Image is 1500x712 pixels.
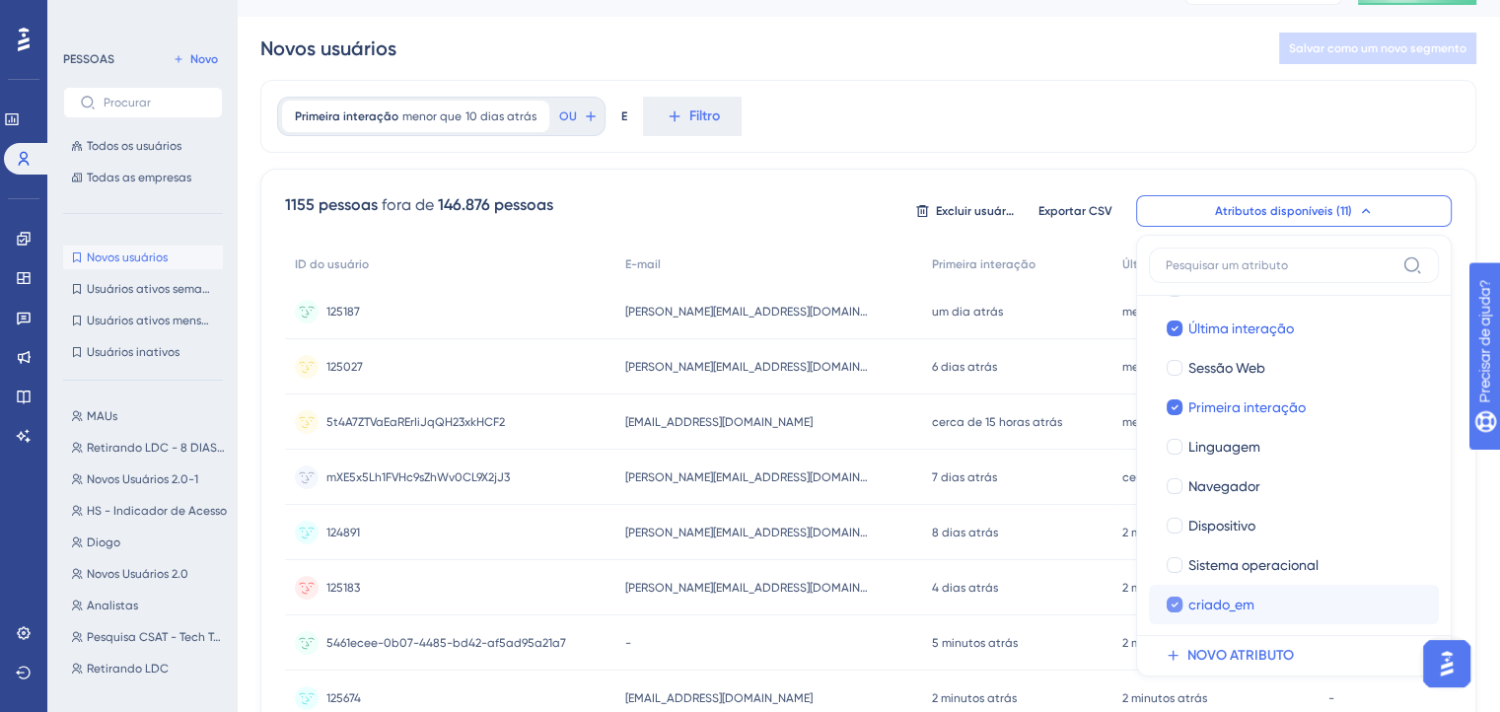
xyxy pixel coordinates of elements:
[1188,557,1319,573] font: Sistema operacional
[63,594,235,617] button: Analistas
[168,47,223,71] button: Novo
[87,314,217,327] font: Usuários ativos mensais
[87,535,120,549] font: Diogo
[46,9,170,24] font: Precisar de ajuda?
[932,257,1036,271] font: Primeira interação
[932,305,1003,319] font: um dia atrás
[557,101,601,132] button: OU
[1328,691,1334,705] font: -
[63,499,235,523] button: HS - Indicador de Acesso
[1122,581,1207,595] font: 2 minutos atrás
[295,257,369,271] font: ID do usuário
[63,404,235,428] button: MAUs
[63,467,235,491] button: Novos Usuários 2.0-1
[1122,691,1207,705] font: 2 minutos atrás
[63,52,114,66] font: PESSOAS
[625,581,900,595] font: [PERSON_NAME][EMAIL_ADDRESS][DOMAIN_NAME]
[1149,636,1451,676] button: NOVO ATRIBUTO
[1136,195,1452,227] button: Atributos disponíveis (11)
[932,526,998,539] font: 8 dias atrás
[559,109,577,123] font: OU
[87,171,191,184] font: Todas as empresas
[87,472,198,486] font: Novos Usuários 2.0-1
[319,195,378,214] font: pessoas
[260,36,396,60] font: Novos usuários
[326,636,566,650] font: 5461ecee-0b07-4485-bd42-af5ad95a21a7
[1417,634,1476,693] iframe: Iniciador do Assistente de IA do UserGuiding
[625,415,813,429] font: [EMAIL_ADDRESS][DOMAIN_NAME]
[1026,195,1124,227] button: Exportar CSV
[932,415,1062,429] font: cerca de 15 horas atrás
[63,277,223,301] button: Usuários ativos semanais
[63,625,235,649] button: Pesquisa CSAT - Tech Touch
[326,415,505,429] font: 5t4A7ZTVaEaRErIiJqQH23xkHCF2
[494,195,553,214] font: pessoas
[63,657,235,680] button: Retirando LDC
[625,305,900,319] font: [PERSON_NAME][EMAIL_ADDRESS][DOMAIN_NAME]
[625,360,900,374] font: [PERSON_NAME][EMAIL_ADDRESS][DOMAIN_NAME]
[382,195,434,214] font: fora de
[63,562,235,586] button: Novos Usuários 2.0
[1122,526,1207,539] font: 2 minutos atrás
[1122,305,1269,319] font: menos de um minuto atrás
[689,107,720,124] font: Filtro
[625,257,661,271] font: E-mail
[63,340,223,364] button: Usuários inativos
[87,599,138,612] font: Analistas
[625,470,900,484] font: [PERSON_NAME][EMAIL_ADDRESS][DOMAIN_NAME]
[87,345,179,359] font: Usuários inativos
[63,134,223,158] button: Todos os usuários
[932,636,1018,650] font: 5 minutos atrás
[643,97,742,136] button: Filtro
[1188,518,1255,534] font: Dispositivo
[87,662,169,676] font: Retirando LDC
[326,470,510,484] font: mXE5x5Lh1FVHc9sZhWv0CL9X2jJ3
[87,441,282,455] font: Retirando LDC - 8 DIAS DE ATRASO
[1122,636,1207,650] font: 2 minutos atrás
[915,195,1014,227] button: Excluir usuários
[87,139,181,153] font: Todos os usuários
[625,636,631,650] font: -
[63,531,235,554] button: Diogo
[295,109,398,123] font: Primeira interação
[932,581,998,595] font: 4 dias atrás
[87,282,225,296] font: Usuários ativos semanais
[1166,257,1394,273] input: Pesquisar um atributo
[104,96,206,109] input: Procurar
[326,691,361,705] font: 125674
[1122,415,1269,429] font: menos de um minuto atrás
[87,250,168,264] font: Novos usuários
[63,166,223,189] button: Todas as empresas
[87,504,227,518] font: HS - Indicador de Acesso
[625,526,900,539] font: [PERSON_NAME][EMAIL_ADDRESS][DOMAIN_NAME]
[1188,360,1265,376] font: Sessão Web
[1188,320,1294,336] font: Última interação
[932,360,997,374] font: 6 dias atrás
[465,109,536,123] font: 10 dias atrás
[326,526,360,539] font: 124891
[1215,204,1352,218] font: Atributos disponíveis (11)
[625,691,813,705] font: [EMAIL_ADDRESS][DOMAIN_NAME]
[63,309,223,332] button: Usuários ativos mensais
[63,436,235,460] button: Retirando LDC - 8 DIAS DE ATRASO
[932,691,1017,705] font: 2 minutos atrás
[1279,33,1476,64] button: Salvar como um novo segmento
[87,409,117,423] font: MAUs
[621,109,627,123] font: E
[1289,41,1466,55] font: Salvar como um novo segmento
[402,109,462,123] font: menor que
[1038,204,1112,218] font: Exportar CSV
[1122,360,1269,374] font: menos de um minuto atrás
[1188,597,1254,612] font: criado_em
[326,581,360,595] font: 125183
[1188,399,1306,415] font: Primeira interação
[87,630,241,644] font: Pesquisa CSAT - Tech Touch
[936,204,1022,218] font: Excluir usuários
[326,360,363,374] font: 125027
[932,470,997,484] font: 7 dias atrás
[63,246,223,269] button: Novos usuários
[1188,478,1260,494] font: Navegador
[87,567,188,581] font: Novos Usuários 2.0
